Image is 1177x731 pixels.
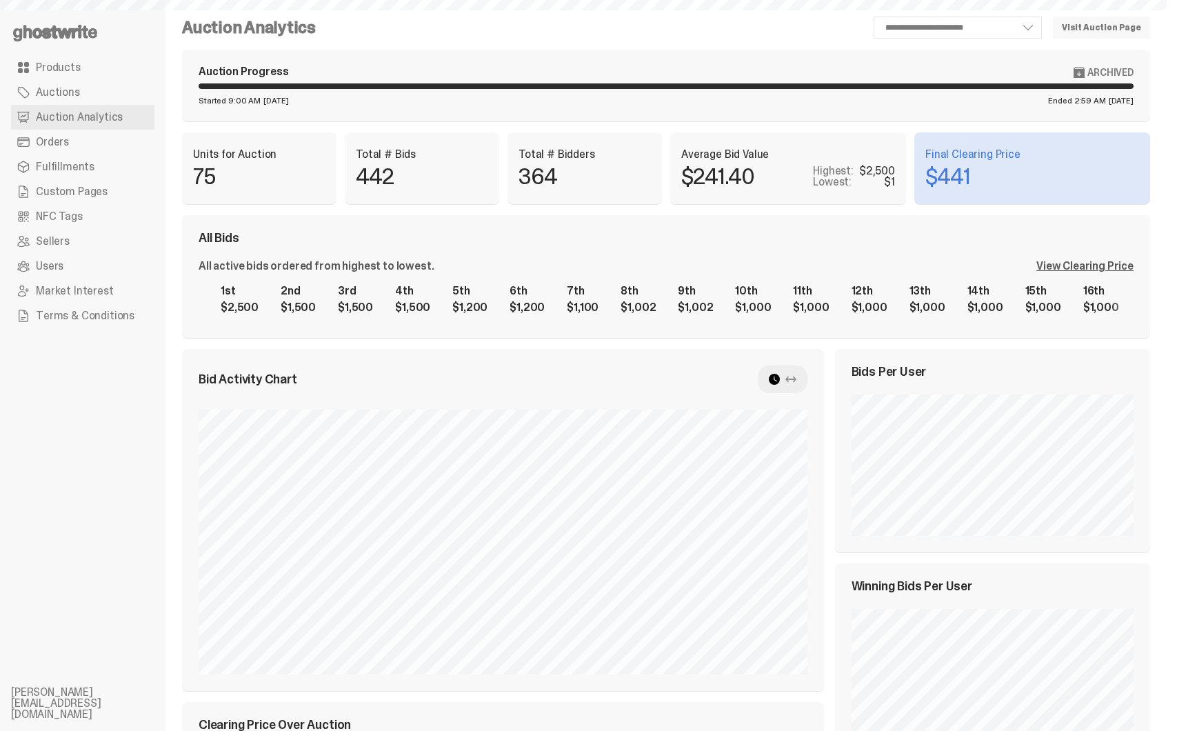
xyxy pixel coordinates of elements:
p: Total # Bidders [519,149,651,160]
a: Custom Pages [11,179,154,204]
p: $241.40 [681,166,754,188]
p: Highest: [813,166,854,177]
p: Total # Bids [356,149,488,160]
div: All active bids ordered from highest to lowest. [199,261,434,272]
div: $1,500 [395,302,430,313]
div: 16th [1083,286,1119,297]
span: Archived [1087,67,1134,78]
span: [DATE] [1109,97,1134,105]
p: Average Bid Value [681,149,895,160]
p: 442 [356,166,488,188]
span: [DATE] [263,97,288,105]
div: $1,000 [967,302,1003,313]
div: $1,000 [852,302,887,313]
p: 75 [193,166,325,188]
a: Orders [11,130,154,154]
p: Units for Auction [193,149,325,160]
span: Users [36,261,63,272]
div: $1,000 [1025,302,1061,313]
a: Products [11,55,154,80]
div: $1,000 [735,302,771,313]
span: Custom Pages [36,186,108,197]
div: $2,500 [221,302,259,313]
div: 14th [967,286,1003,297]
h4: Auction Analytics [182,19,316,36]
span: Clearing Price Over Auction [199,719,351,731]
div: $1,000 [1083,302,1119,313]
p: $441 [925,166,970,188]
div: $2,500 [859,166,895,177]
p: 364 [519,166,651,188]
div: $1,002 [621,302,656,313]
div: 1st [221,286,259,297]
span: Terms & Conditions [36,310,134,321]
div: 11th [793,286,829,297]
div: $1,500 [281,302,316,313]
div: 10th [735,286,771,297]
span: Products [36,62,81,73]
a: Terms & Conditions [11,303,154,328]
div: $1,200 [452,302,487,313]
div: View Clearing Price [1036,261,1134,272]
span: Auctions [36,87,80,98]
span: Sellers [36,236,70,247]
span: Winning Bids Per User [852,580,972,592]
div: $1 [884,177,895,188]
div: 7th [567,286,598,297]
div: 6th [510,286,545,297]
div: 8th [621,286,656,297]
p: Final Clearing Price [925,149,1139,160]
span: NFC Tags [36,211,83,222]
span: Bid Activity Chart [199,373,297,385]
div: 13th [909,286,945,297]
a: Visit Auction Page [1053,17,1150,39]
div: $1,000 [793,302,829,313]
span: Fulfillments [36,161,94,172]
div: $1,500 [338,302,373,313]
div: $1,200 [510,302,545,313]
div: 12th [852,286,887,297]
a: Market Interest [11,279,154,303]
a: Auctions [11,80,154,105]
div: 5th [452,286,487,297]
div: Auction Progress [199,66,288,78]
span: Orders [36,137,69,148]
div: 2nd [281,286,316,297]
li: [PERSON_NAME][EMAIL_ADDRESS][DOMAIN_NAME] [11,687,177,720]
p: Lowest: [813,177,852,188]
a: Auction Analytics [11,105,154,130]
div: 15th [1025,286,1061,297]
a: NFC Tags [11,204,154,229]
span: All Bids [199,232,239,244]
a: Sellers [11,229,154,254]
div: $1,100 [567,302,598,313]
span: Started 9:00 AM [199,97,261,105]
span: Auction Analytics [36,112,123,123]
span: Bids Per User [852,365,927,378]
div: 4th [395,286,430,297]
div: 9th [678,286,713,297]
span: Ended 2:59 AM [1048,97,1105,105]
a: Fulfillments [11,154,154,179]
a: Users [11,254,154,279]
div: $1,000 [909,302,945,313]
span: Market Interest [36,286,114,297]
div: 3rd [338,286,373,297]
div: $1,002 [678,302,713,313]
